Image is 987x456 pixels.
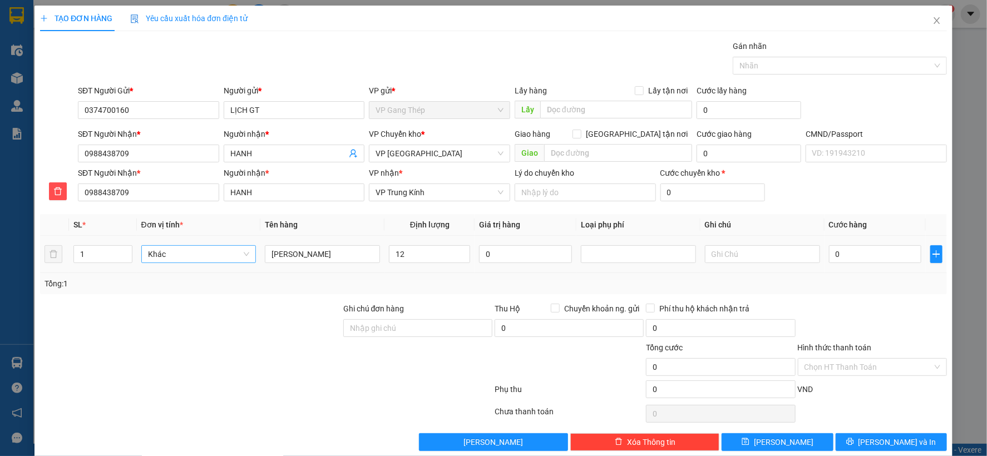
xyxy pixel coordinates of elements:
div: VP gửi [369,85,510,97]
div: Tổng: 1 [45,277,381,290]
input: SĐT người nhận [78,184,219,201]
span: VP Trung Kính [376,184,504,201]
span: Lấy tận nơi [644,85,692,97]
span: VP Chuyển kho [369,130,421,138]
span: delete [615,438,623,447]
input: Dọc đường [540,101,692,118]
span: Tên hàng [265,220,298,229]
span: [PERSON_NAME] [464,436,524,448]
div: Người nhận [224,128,365,140]
span: Lấy [515,101,540,118]
div: SĐT Người Gửi [78,85,219,97]
span: plus [931,250,942,259]
span: close [932,16,941,25]
input: 0 [479,245,571,263]
label: Cước lấy hàng [697,86,747,95]
span: Giao hàng [515,130,550,138]
span: TẠO ĐƠN HÀNG [40,14,112,23]
span: Đơn vị tính [141,220,183,229]
th: Ghi chú [700,214,825,236]
span: user-add [349,149,358,158]
input: Ghi Chú [705,245,820,263]
label: Gán nhãn [733,42,767,51]
button: printer[PERSON_NAME] và In [836,433,947,451]
input: VD: Bàn, Ghế [265,245,380,263]
span: Khác [148,246,250,262]
input: Cước lấy hàng [697,101,801,119]
span: Giá trị hàng [479,220,520,229]
button: delete [45,245,62,263]
label: Lý do chuyển kho [515,168,574,177]
span: save [742,438,749,447]
input: Lý do chuyển kho [515,184,656,201]
span: Tổng cước [646,343,683,352]
span: Cước hàng [829,220,867,229]
b: GỬI : VP [GEOGRAPHIC_DATA] [14,76,166,113]
div: Chưa thanh toán [493,405,645,425]
button: save[PERSON_NAME] [722,433,833,451]
img: icon [130,14,139,23]
span: SL [73,220,82,229]
span: VP Yên Bình [376,145,504,162]
span: VND [798,385,813,394]
div: CMND/Passport [806,128,947,140]
button: deleteXóa Thông tin [570,433,719,451]
button: Close [921,6,953,37]
span: printer [846,438,854,447]
label: Cước giao hàng [697,130,752,138]
span: Thu Hộ [495,304,520,313]
span: VP Gang Thép [376,102,504,118]
input: Cước giao hàng [697,145,801,162]
input: Dọc đường [544,144,692,162]
span: Chuyển khoản ng. gửi [560,303,644,315]
span: [GEOGRAPHIC_DATA] tận nơi [581,128,692,140]
div: Người nhận [224,167,365,179]
button: plus [930,245,942,263]
label: Hình thức thanh toán [798,343,872,352]
div: Cước chuyển kho [660,167,765,179]
span: Yêu cầu xuất hóa đơn điện tử [130,14,248,23]
div: Người gửi [224,85,365,97]
span: Phí thu hộ khách nhận trả [655,303,754,315]
input: Tên người nhận [224,184,365,201]
img: logo.jpg [14,14,97,70]
span: Xóa Thông tin [627,436,675,448]
button: [PERSON_NAME] [419,433,568,451]
span: Lấy hàng [515,86,547,95]
span: [PERSON_NAME] và In [858,436,936,448]
label: Ghi chú đơn hàng [343,304,404,313]
input: Ghi chú đơn hàng [343,319,492,337]
th: Loại phụ phí [576,214,700,236]
div: SĐT Người Nhận [78,128,219,140]
div: Phụ thu [493,383,645,403]
span: VP nhận [369,168,399,177]
span: delete [50,187,66,196]
li: 271 - [PERSON_NAME] - [GEOGRAPHIC_DATA] - [GEOGRAPHIC_DATA] [104,27,465,41]
span: Định lượng [410,220,450,229]
button: delete [49,182,67,200]
div: SĐT Người Nhận [78,167,219,179]
span: plus [40,14,48,22]
span: Giao [515,144,544,162]
span: [PERSON_NAME] [754,436,813,448]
